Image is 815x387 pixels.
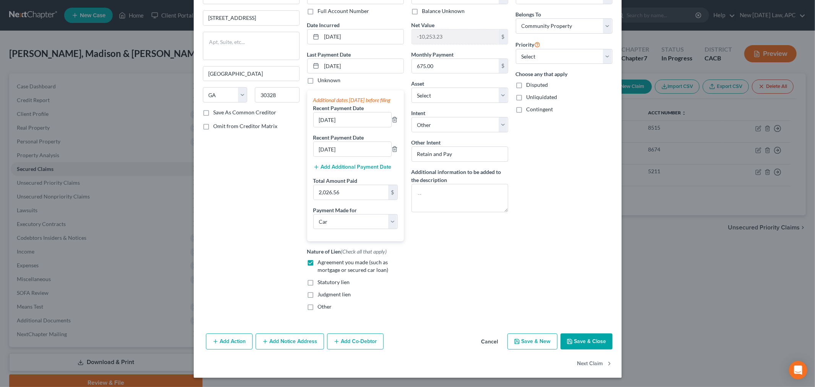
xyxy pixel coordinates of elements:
[318,7,369,15] label: Full Account Number
[203,11,299,25] input: Enter address...
[412,50,454,59] label: Monthly Payment
[412,80,425,87] span: Asset
[314,185,388,200] input: 0.00
[318,291,351,298] span: Judgment lien
[507,333,557,350] button: Save & New
[422,7,465,15] label: Balance Unknown
[318,76,341,84] label: Unknown
[327,333,384,350] button: Add Co-Debtor
[214,123,278,129] span: Omit from Creditor Matrix
[314,142,391,156] input: --
[214,109,277,116] label: Save As Common Creditor
[412,109,426,117] label: Intent
[341,248,387,255] span: (Check all that apply)
[307,247,387,255] label: Nature of Lien
[527,94,557,100] span: Unliquidated
[412,29,499,44] input: 0.00
[527,81,548,88] span: Disputed
[313,206,357,214] label: Payment Made for
[516,11,541,18] span: Belongs To
[412,21,435,29] label: Net Value
[412,168,508,184] label: Additional information to be added to the description
[314,112,391,127] input: --
[318,259,389,273] span: Agreement you made (such as mortgage or secured car loan)
[475,334,504,350] button: Cancel
[313,133,364,141] label: Recent Payment Date
[412,59,499,73] input: 0.00
[388,185,397,200] div: $
[527,106,553,112] span: Contingent
[789,361,807,379] div: Open Intercom Messenger
[313,177,358,185] label: Total Amount Paid
[203,67,299,81] input: Enter city...
[255,87,300,102] input: Enter zip...
[412,138,441,146] label: Other Intent
[577,356,612,372] button: Next Claim
[516,70,612,78] label: Choose any that apply
[307,50,351,59] label: Last Payment Date
[313,96,398,104] div: Additional dates [DATE] before filing
[561,333,612,350] button: Save & Close
[313,104,364,112] label: Recent Payment Date
[307,21,340,29] label: Date Incurred
[313,164,392,170] button: Add Additional Payment Date
[318,303,332,310] span: Other
[516,40,541,49] label: Priority
[256,333,324,350] button: Add Notice Address
[206,333,253,350] button: Add Action
[412,146,508,162] input: Specify...
[499,59,508,73] div: $
[499,29,508,44] div: $
[322,29,403,44] input: MM/DD/YYYY
[322,59,403,73] input: MM/DD/YYYY
[318,279,350,285] span: Statutory lien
